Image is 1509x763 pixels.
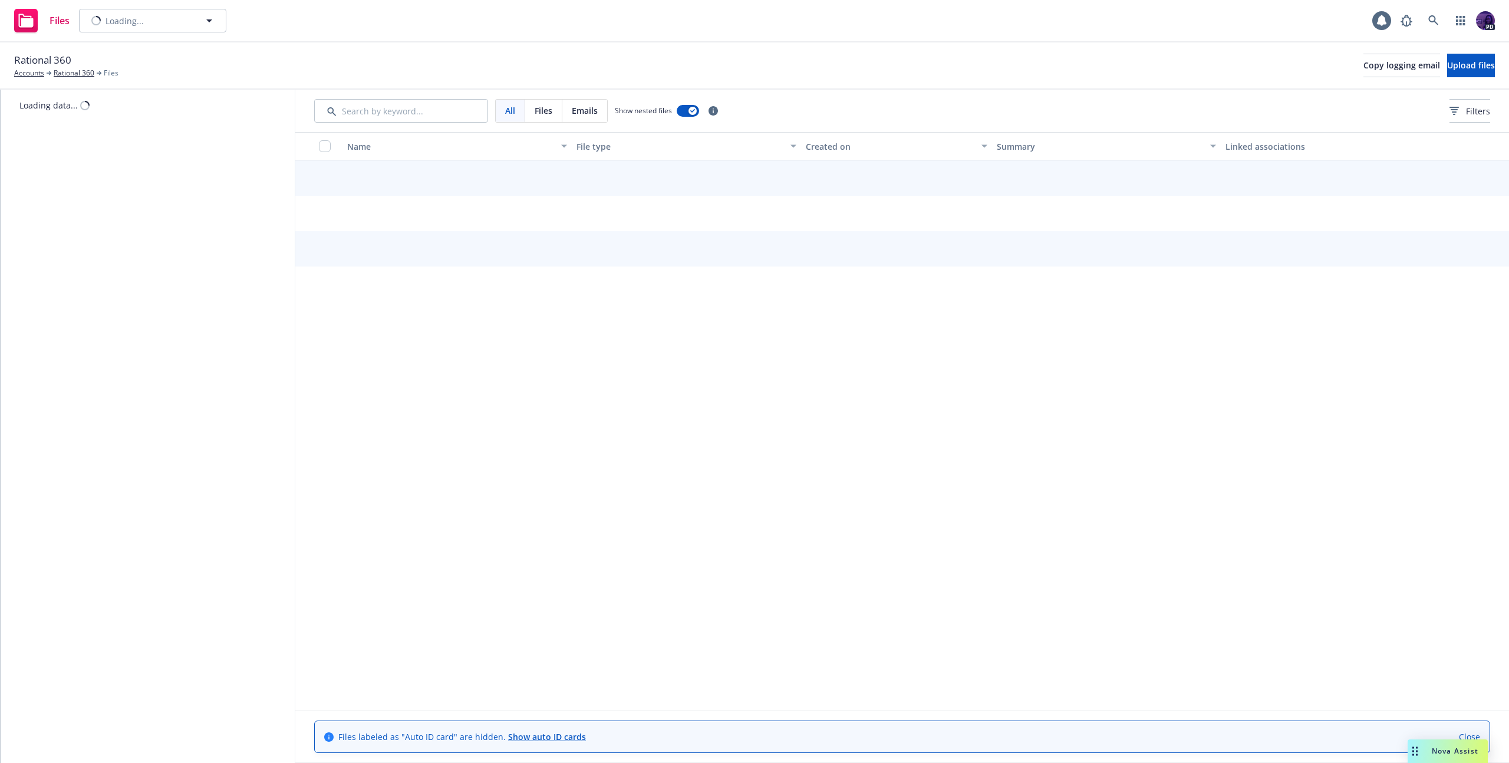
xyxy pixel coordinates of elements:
[342,132,572,160] button: Name
[992,132,1221,160] button: Summary
[338,731,586,743] span: Files labeled as "Auto ID card" are hidden.
[1449,9,1472,32] a: Switch app
[54,68,94,78] a: Rational 360
[1447,60,1495,71] span: Upload files
[1466,105,1490,117] span: Filters
[1363,60,1440,71] span: Copy logging email
[1449,105,1490,117] span: Filters
[1432,746,1478,756] span: Nova Assist
[1221,132,1450,160] button: Linked associations
[505,104,515,117] span: All
[319,140,331,152] input: Select all
[9,4,74,37] a: Files
[508,731,586,742] a: Show auto ID cards
[79,9,226,32] button: Loading...
[1422,9,1445,32] a: Search
[19,99,78,111] div: Loading data...
[801,132,992,160] button: Created on
[1476,11,1495,30] img: photo
[1408,739,1422,763] div: Drag to move
[576,140,783,153] div: File type
[104,68,118,78] span: Files
[1225,140,1445,153] div: Linked associations
[314,99,488,123] input: Search by keyword...
[806,140,974,153] div: Created on
[615,106,672,116] span: Show nested files
[14,52,71,68] span: Rational 360
[50,16,70,25] span: Files
[1363,54,1440,77] button: Copy logging email
[1395,9,1418,32] a: Report a Bug
[572,132,801,160] button: File type
[1447,54,1495,77] button: Upload files
[1408,739,1488,763] button: Nova Assist
[1459,731,1480,743] a: Close
[997,140,1204,153] div: Summary
[535,104,552,117] span: Files
[14,68,44,78] a: Accounts
[106,15,144,27] span: Loading...
[572,104,598,117] span: Emails
[347,140,554,153] div: Name
[1449,99,1490,123] button: Filters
